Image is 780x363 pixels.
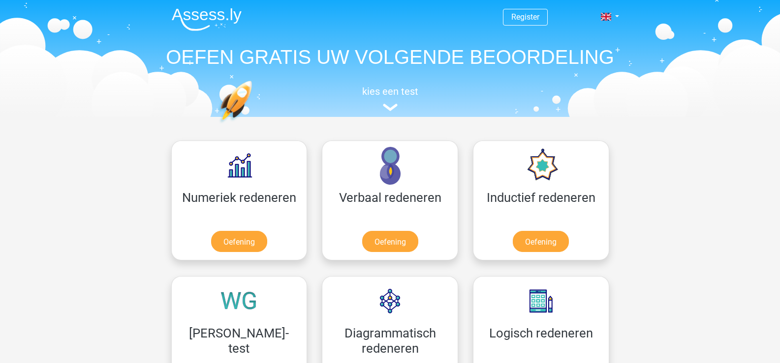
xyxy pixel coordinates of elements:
[166,46,614,68] font: OEFEN GRATIS UW VOLGENDE BEOORDELING
[172,8,242,31] img: Beoordeel
[383,104,398,111] img: onderzoek
[164,85,617,112] a: kies een test
[513,231,569,252] a: Oefening
[362,231,418,252] a: Oefening
[211,231,267,252] a: Oefening
[362,85,418,97] font: kies een test
[511,12,539,22] a: Register
[218,81,290,169] img: oefening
